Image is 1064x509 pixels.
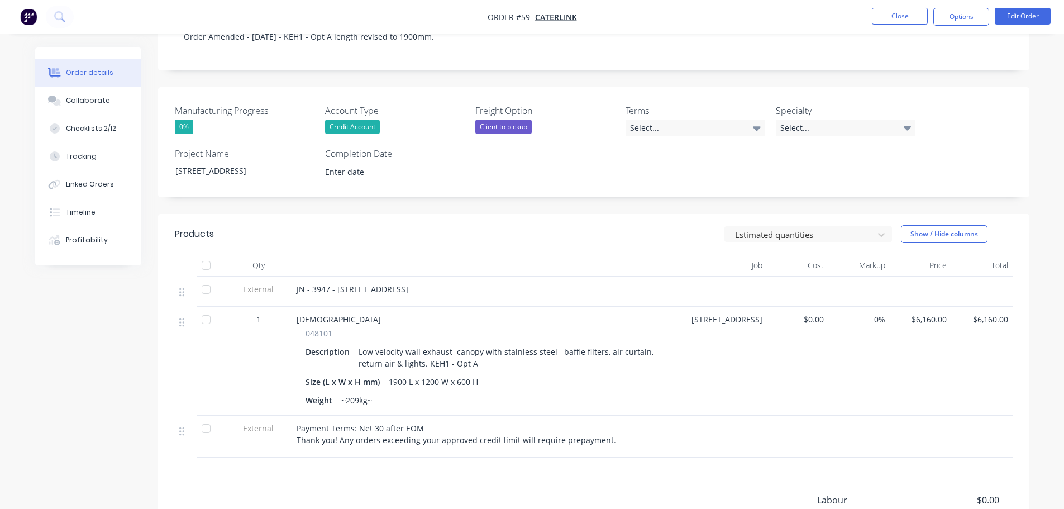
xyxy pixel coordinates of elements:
a: Caterlink [535,12,577,22]
label: Manufacturing Progress [175,104,314,117]
div: Select... [776,120,915,136]
div: Collaborate [66,96,110,106]
label: Project Name [175,147,314,160]
div: Description [306,344,354,360]
div: Credit Account [325,120,380,134]
div: Low velocity wall exhaust canopy with stainless steel baffle filters, air curtain, return air & l... [354,344,670,372]
div: Order Amended - [DATE] - KEH1 - Opt A length revised to 1900mm. [175,20,1013,54]
span: $6,160.00 [894,313,947,325]
button: Tracking [35,142,141,170]
button: Linked Orders [35,170,141,198]
span: $0.00 [771,313,824,325]
span: 1 [256,313,261,325]
button: Collaborate [35,87,141,115]
div: Checklists 2/12 [66,123,116,134]
label: Account Type [325,104,465,117]
label: Freight Option [475,104,615,117]
button: Profitability [35,226,141,254]
div: Linked Orders [66,179,114,189]
input: Enter date [317,163,456,180]
div: Size (L x W x H mm) [306,374,384,390]
div: Weight [306,392,337,408]
button: Edit Order [995,8,1051,25]
div: ~209kg~ [337,392,376,408]
div: [STREET_ADDRESS] [166,163,306,179]
div: Profitability [66,235,108,245]
button: Show / Hide columns [901,225,987,243]
span: 048101 [306,327,332,339]
div: Tracking [66,151,97,161]
div: Markup [828,254,890,277]
button: Options [933,8,989,26]
span: [DEMOGRAPHIC_DATA] [297,314,381,325]
span: Labour [817,493,917,507]
span: $6,160.00 [956,313,1008,325]
button: Checklists 2/12 [35,115,141,142]
div: Total [951,254,1013,277]
button: Order details [35,59,141,87]
div: Timeline [66,207,96,217]
span: External [230,283,288,295]
div: [STREET_ADDRESS] [683,307,767,416]
div: Client to pickup [475,120,532,134]
div: 0% [175,120,193,134]
div: Qty [225,254,292,277]
div: Cost [767,254,828,277]
div: Order details [66,68,113,78]
div: Price [890,254,951,277]
span: JN - 3947 - [STREET_ADDRESS] [297,284,408,294]
span: Order #59 - [488,12,535,22]
button: Close [872,8,928,25]
div: Products [175,227,214,241]
span: Payment Terms: Net 30 after EOM Thank you! Any orders exceeding your approved credit limit will r... [297,423,616,445]
span: $0.00 [916,493,999,507]
label: Terms [626,104,765,117]
span: 0% [833,313,885,325]
label: Completion Date [325,147,465,160]
button: Timeline [35,198,141,226]
img: Factory [20,8,37,25]
div: 1900 L x 1200 W x 600 H [384,374,483,390]
span: External [230,422,288,434]
div: Job [683,254,767,277]
label: Specialty [776,104,915,117]
div: Select... [626,120,765,136]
